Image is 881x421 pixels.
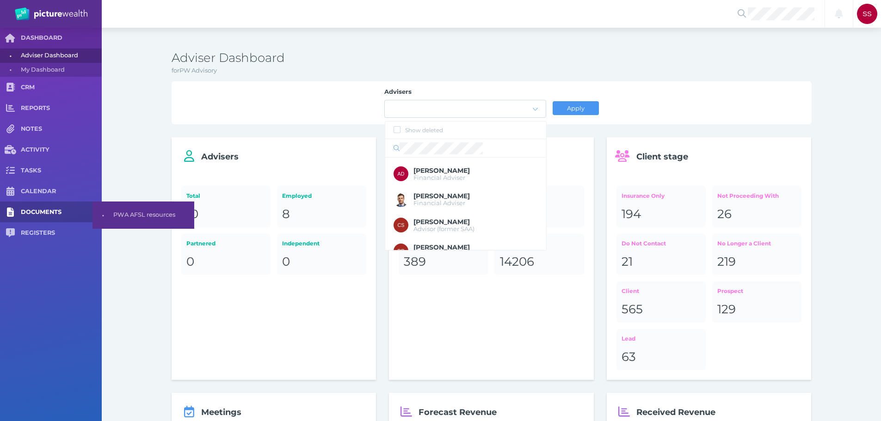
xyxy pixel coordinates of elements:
[413,192,470,200] span: Brad Bond
[282,192,312,199] span: Employed
[622,287,639,294] span: Client
[113,208,191,222] span: PWA AFSL resources
[717,207,796,222] div: 26
[282,240,320,247] span: Independent
[181,234,271,275] a: Partnered0
[21,84,102,92] span: CRM
[21,49,99,63] span: Adviser Dashboard
[384,88,546,100] label: Advisers
[172,66,812,75] p: for PW Advisory
[398,171,405,177] span: AD
[92,209,113,221] span: •
[419,407,497,417] span: Forecast Revenue
[172,50,812,66] h3: Adviser Dashboard
[500,254,579,270] div: 14206
[622,192,665,199] span: Insurance Only
[21,208,102,216] span: DOCUMENTS
[277,234,366,275] a: Independent0
[563,104,588,112] span: Apply
[636,407,715,417] span: Received Revenue
[404,254,483,270] div: 389
[21,125,102,133] span: NOTES
[282,207,361,222] div: 8
[413,243,470,251] span: David Parry
[717,287,743,294] span: Prospect
[622,335,635,342] span: Lead
[636,152,688,162] span: Client stage
[413,166,470,175] span: Amber Dawson
[857,4,877,24] div: Shelby Slender
[398,222,405,228] span: CS
[92,208,194,222] a: •PWA AFSL resources
[413,225,474,232] span: Advisor (former SAA)
[863,10,872,18] span: SS
[413,174,465,181] span: Financial Adviser
[553,101,599,115] button: Apply
[181,186,271,227] a: Total10
[21,188,102,195] span: CALENDAR
[394,218,408,232] div: Christian Stanger
[622,254,701,270] div: 21
[21,167,102,175] span: TASKS
[21,229,102,237] span: REGISTERS
[277,186,366,227] a: Employed8
[622,207,701,222] div: 194
[717,302,796,317] div: 129
[622,240,666,247] span: Do Not Contact
[413,218,470,226] span: Christian Stanger
[186,192,200,199] span: Total
[21,34,102,42] span: DASHBOARD
[717,254,796,270] div: 219
[186,240,216,247] span: Partnered
[399,234,488,275] a: Active389
[717,192,779,199] span: Not Proceeding With
[622,349,701,365] div: 63
[21,104,102,112] span: REPORTS
[21,146,102,154] span: ACTIVITY
[405,127,443,134] span: Show deleted
[15,7,87,20] img: PW
[394,166,408,181] div: Amber Dawson
[186,254,265,270] div: 0
[186,207,265,222] div: 10
[21,63,99,77] span: My Dashboard
[282,254,361,270] div: 0
[622,302,701,317] div: 565
[394,192,408,207] img: Brad Bond
[394,244,408,258] div: David Parry
[201,407,241,417] span: Meetings
[413,199,465,207] span: Financial Adviser
[717,240,771,247] span: No Longer a Client
[398,248,405,254] span: DP
[201,152,239,162] span: Advisers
